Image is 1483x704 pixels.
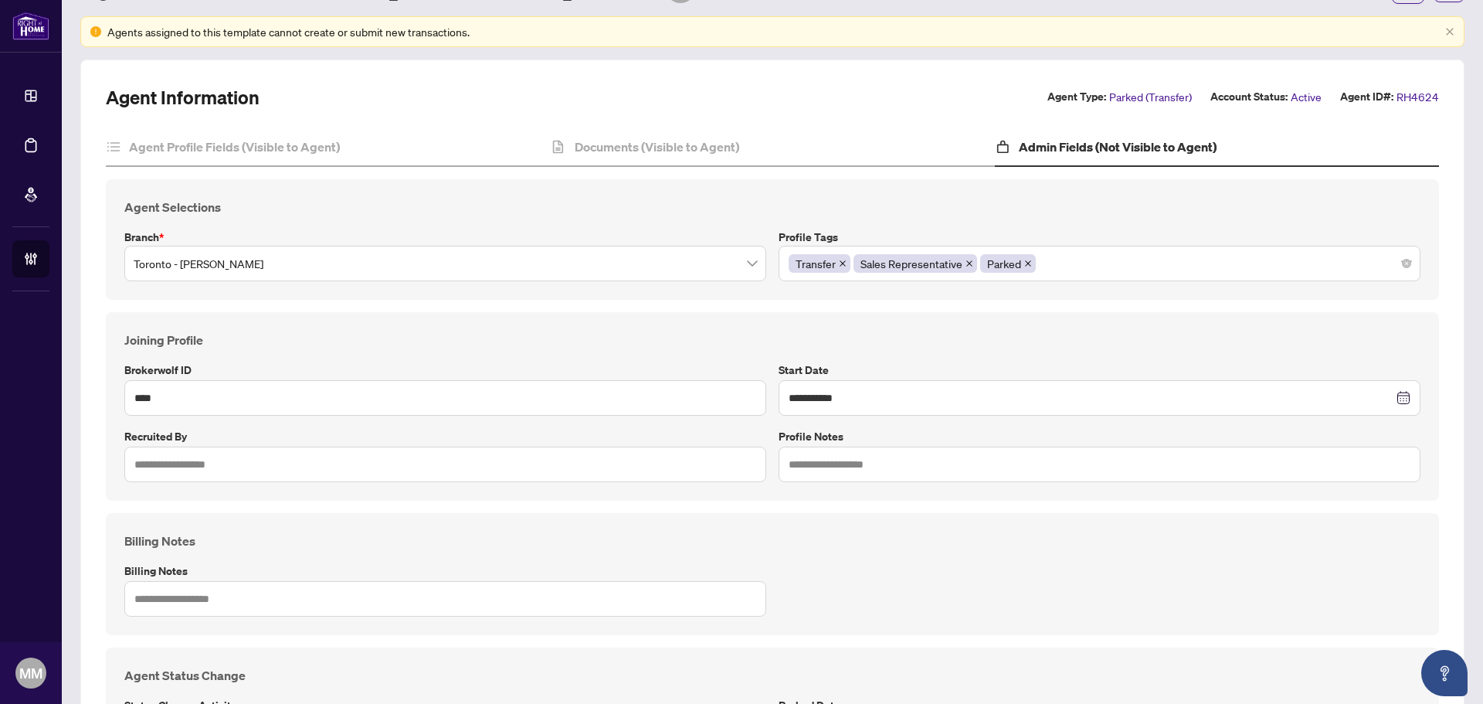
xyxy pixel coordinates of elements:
label: Start Date [779,362,1420,379]
h4: Agent Selections [124,198,1420,216]
h4: Agent Status Change [124,666,1420,685]
label: Profile Notes [779,428,1420,445]
label: Agent Type: [1047,88,1106,106]
div: Agents assigned to this template cannot create or submit new transactions. [107,23,1439,40]
span: Active [1291,88,1322,106]
span: Parked [987,255,1021,272]
span: RH4624 [1396,88,1439,106]
button: Open asap [1421,650,1468,696]
span: Parked [980,254,1036,273]
h4: Agent Profile Fields (Visible to Agent) [129,138,340,156]
span: close [965,260,973,267]
span: MM [19,662,42,684]
h4: Joining Profile [124,331,1420,349]
span: Sales Representative [860,255,962,272]
label: Billing Notes [124,563,766,580]
h2: Agent Information [106,85,260,110]
span: close [1445,27,1454,36]
span: Sales Representative [853,254,977,273]
span: Transfer [789,254,850,273]
label: Agent ID#: [1340,88,1393,106]
label: Recruited by [124,428,766,445]
span: Parked (Transfer) [1109,88,1192,106]
img: logo [12,12,49,40]
h4: Admin Fields (Not Visible to Agent) [1019,138,1217,156]
label: Branch [124,229,766,246]
label: Account Status: [1210,88,1288,106]
span: exclamation-circle [90,26,101,37]
span: Toronto - Don Mills [134,249,757,278]
h4: Billing Notes [124,532,1420,550]
h4: Documents (Visible to Agent) [575,138,739,156]
span: close [839,260,847,267]
label: Profile Tags [779,229,1420,246]
span: close [1024,260,1032,267]
span: close-circle [1402,259,1411,268]
span: Transfer [796,255,836,272]
label: Brokerwolf ID [124,362,766,379]
button: close [1445,27,1454,37]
